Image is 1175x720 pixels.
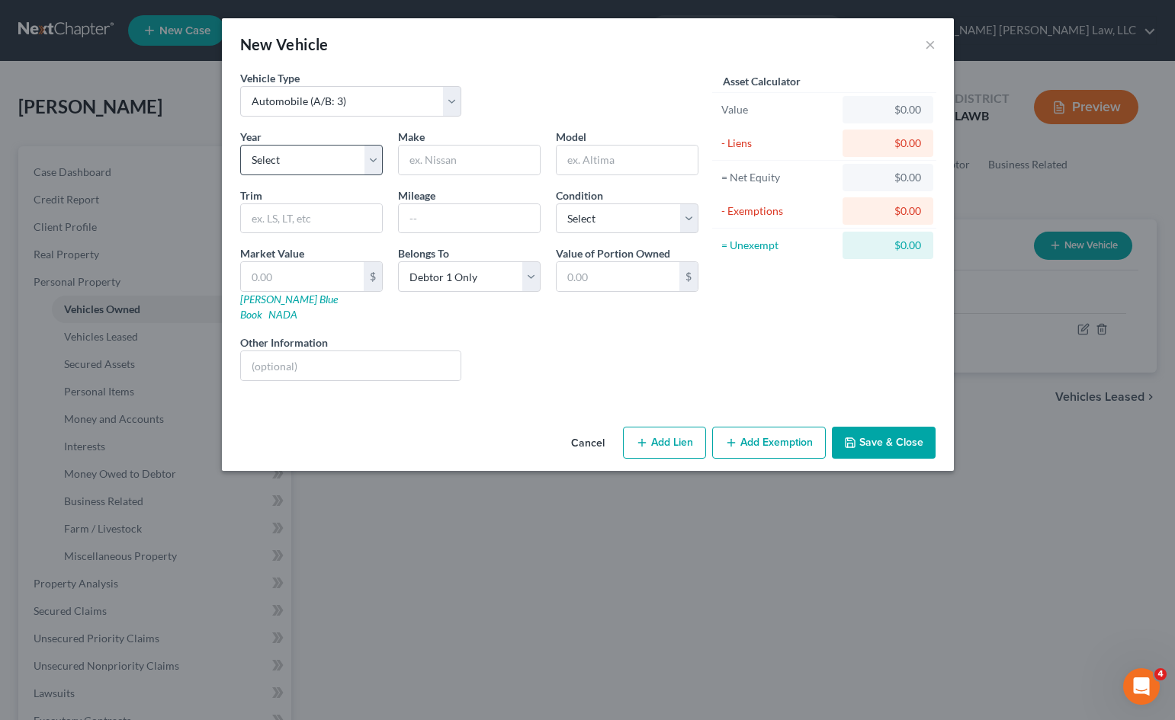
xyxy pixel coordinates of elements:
button: Cancel [559,428,617,459]
input: 0.00 [557,262,679,291]
input: (optional) [241,351,461,380]
div: $0.00 [855,170,921,185]
label: Trim [240,187,262,203]
a: NADA [268,308,297,321]
div: $0.00 [855,238,921,253]
div: = Unexempt [721,238,836,253]
input: ex. Altima [557,146,698,174]
label: Condition [556,187,603,203]
iframe: Intercom live chat [1123,668,1160,705]
div: $0.00 [855,102,921,117]
label: Market Value [240,245,304,261]
div: $0.00 [855,136,921,151]
span: 4 [1154,668,1167,680]
label: Model [556,129,586,145]
a: [PERSON_NAME] Blue Book [240,293,338,321]
label: Year [240,129,262,145]
label: Asset Calculator [723,73,801,89]
div: $ [679,262,698,291]
div: = Net Equity [721,170,836,185]
span: Make [398,130,425,143]
span: Belongs To [398,247,449,260]
input: 0.00 [241,262,364,291]
input: ex. Nissan [399,146,540,174]
label: Value of Portion Owned [556,245,670,261]
label: Other Information [240,334,328,350]
label: Mileage [398,187,435,203]
label: Vehicle Type [240,70,300,86]
div: $0.00 [855,203,921,219]
button: × [925,35,936,53]
button: Save & Close [832,427,936,459]
button: Add Exemption [712,427,826,459]
div: - Exemptions [721,203,836,219]
div: $ [364,262,382,291]
div: New Vehicle [240,34,329,55]
input: ex. LS, LT, etc [241,204,382,233]
input: -- [399,204,540,233]
button: Add Lien [623,427,706,459]
div: Value [721,102,836,117]
div: - Liens [721,136,836,151]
